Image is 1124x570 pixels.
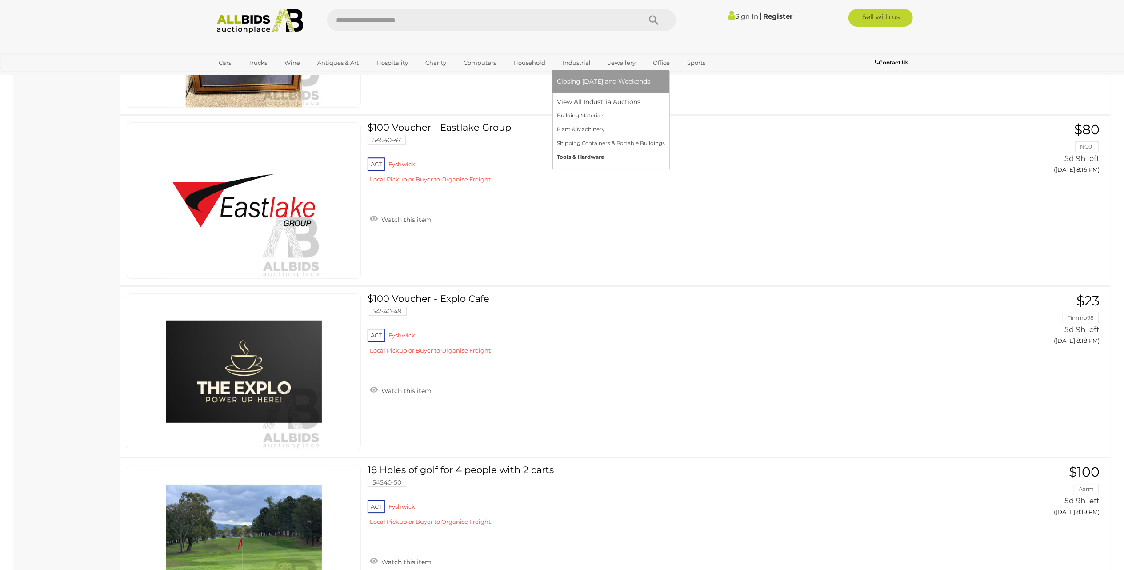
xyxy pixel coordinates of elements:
[602,56,641,70] a: Jewellery
[952,122,1102,178] a: $80 NG01 5d 9h left ([DATE] 8:16 PM)
[243,56,273,70] a: Trucks
[374,465,939,532] a: 18 Holes of golf for 4 people with 2 carts 54540-50 ACT Fyshwick Local Pickup or Buyer to Organis...
[368,212,434,225] a: Watch this item
[1074,121,1100,138] span: $80
[647,56,676,70] a: Office
[371,56,414,70] a: Hospitality
[875,58,911,68] a: Contact Us
[379,558,432,566] span: Watch this item
[420,56,452,70] a: Charity
[875,59,908,66] b: Contact Us
[681,56,711,70] a: Sports
[374,122,939,190] a: $100 Voucher - Eastlake Group 54540-47 ACT Fyshwick Local Pickup or Buyer to Organise Freight
[279,56,306,70] a: Wine
[379,216,432,224] span: Watch this item
[374,293,939,361] a: $100 Voucher - Explo Cafe 54540-49 ACT Fyshwick Local Pickup or Buyer to Organise Freight
[952,465,1102,520] a: $100 Aarm 5d 9h left ([DATE] 8:19 PM)
[312,56,365,70] a: Antiques & Art
[848,9,913,27] a: Sell with us
[368,383,434,397] a: Watch this item
[1076,293,1100,309] span: $23
[728,12,758,20] a: Sign In
[632,9,676,31] button: Search
[212,9,308,33] img: Allbids.com.au
[166,123,322,278] img: 54540-47a.png
[1069,464,1100,480] span: $100
[213,56,237,70] a: Cars
[760,11,762,21] span: |
[458,56,502,70] a: Computers
[166,294,322,450] img: 54540-49a.jpg
[379,387,432,395] span: Watch this item
[213,70,288,85] a: [GEOGRAPHIC_DATA]
[508,56,551,70] a: Household
[952,293,1102,349] a: $23 Timmo98 5d 9h left ([DATE] 8:18 PM)
[763,12,792,20] a: Register
[368,554,434,568] a: Watch this item
[557,56,596,70] a: Industrial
